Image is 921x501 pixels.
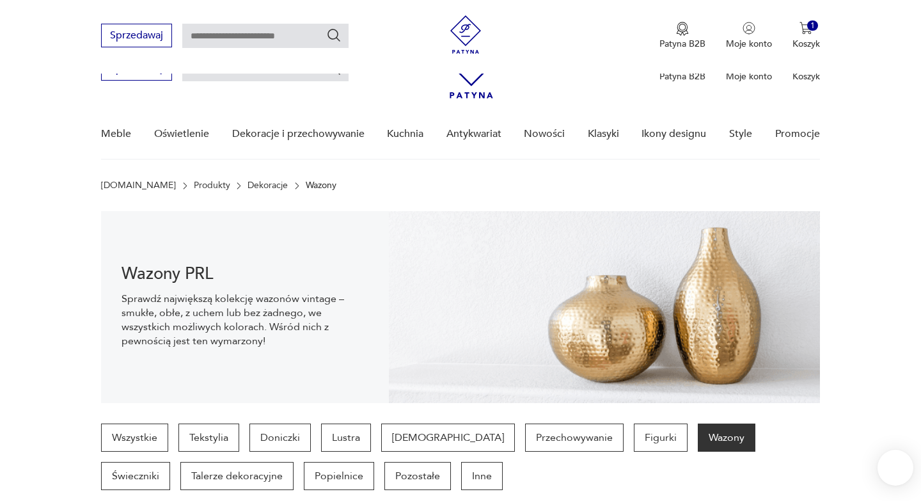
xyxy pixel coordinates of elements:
[726,70,772,83] p: Moje konto
[659,22,705,50] button: Patyna B2B
[326,28,342,43] button: Szukaj
[726,22,772,50] button: Moje konto
[525,424,624,452] a: Przechowywanie
[304,462,374,490] a: Popielnice
[381,424,515,452] a: [DEMOGRAPHIC_DATA]
[792,22,820,50] button: 1Koszyk
[306,180,336,191] p: Wazony
[792,70,820,83] p: Koszyk
[122,266,368,282] h1: Wazony PRL
[387,109,423,159] a: Kuchnia
[698,424,755,452] a: Wazony
[729,109,752,159] a: Style
[232,109,365,159] a: Dekoracje i przechowywanie
[659,70,705,83] p: Patyna B2B
[194,180,230,191] a: Produkty
[446,109,501,159] a: Antykwariat
[384,462,451,490] a: Pozostałe
[101,180,176,191] a: [DOMAIN_NAME]
[642,109,706,159] a: Ikony designu
[248,180,288,191] a: Dekoracje
[101,109,131,159] a: Meble
[178,424,239,452] a: Tekstylia
[154,109,209,159] a: Oświetlenie
[446,15,485,54] img: Patyna - sklep z meblami i dekoracjami vintage
[726,38,772,50] p: Moje konto
[101,24,172,47] button: Sprzedawaj
[389,211,820,403] img: Wazony vintage
[524,109,565,159] a: Nowości
[249,424,311,452] a: Doniczki
[122,292,368,348] p: Sprawdź największą kolekcję wazonów vintage – smukłe, obłe, z uchem lub bez żadnego, we wszystkic...
[659,38,705,50] p: Patyna B2B
[743,22,755,35] img: Ikonka użytkownika
[775,109,820,159] a: Promocje
[101,462,170,490] a: Świeczniki
[461,462,503,490] a: Inne
[799,22,812,35] img: Ikona koszyka
[321,424,371,452] a: Lustra
[792,38,820,50] p: Koszyk
[101,32,172,41] a: Sprzedawaj
[634,424,688,452] a: Figurki
[101,424,168,452] a: Wszystkie
[659,22,705,50] a: Ikona medaluPatyna B2B
[588,109,619,159] a: Klasyki
[807,20,818,31] div: 1
[878,450,913,486] iframe: Smartsupp widget button
[180,462,294,490] a: Talerze dekoracyjne
[726,22,772,50] a: Ikonka użytkownikaMoje konto
[676,22,689,36] img: Ikona medalu
[101,65,172,74] a: Sprzedawaj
